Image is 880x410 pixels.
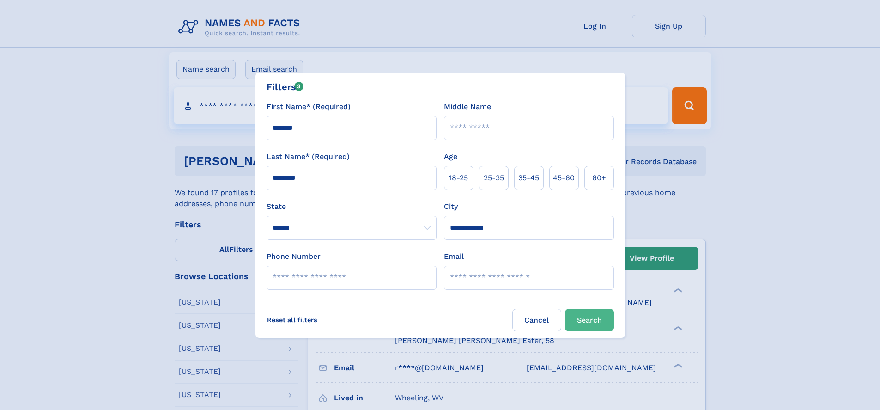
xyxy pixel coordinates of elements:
button: Search [565,309,614,331]
label: Middle Name [444,101,491,112]
span: 35‑45 [518,172,539,184]
label: Cancel [512,309,561,331]
span: 25‑35 [484,172,504,184]
span: 60+ [592,172,606,184]
div: Filters [267,80,304,94]
span: 18‑25 [449,172,468,184]
label: Age [444,151,457,162]
label: First Name* (Required) [267,101,351,112]
label: Email [444,251,464,262]
label: Phone Number [267,251,321,262]
span: 45‑60 [553,172,575,184]
label: City [444,201,458,212]
label: State [267,201,437,212]
label: Last Name* (Required) [267,151,350,162]
label: Reset all filters [261,309,323,331]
